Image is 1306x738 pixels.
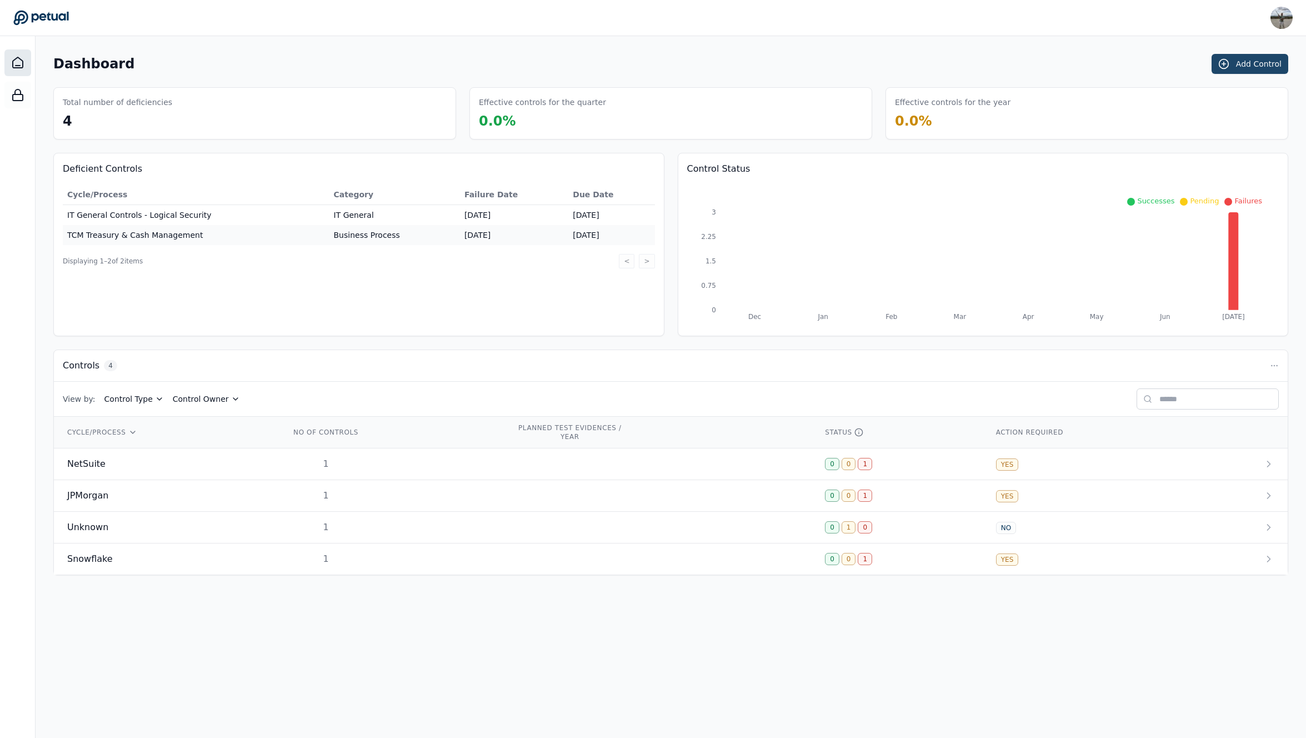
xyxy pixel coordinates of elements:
[885,313,897,321] tspan: Feb
[4,82,31,108] a: SOC
[895,97,1010,108] h3: Effective controls for the year
[67,489,108,502] span: JPMorgan
[67,552,113,566] span: Snowflake
[996,522,1016,534] div: NO
[291,552,362,566] div: 1
[842,553,856,565] div: 0
[687,162,1279,176] h3: Control Status
[291,428,362,437] div: NO OF CONTROLS
[842,458,856,470] div: 0
[460,205,568,226] td: [DATE]
[705,257,715,265] tspan: 1.5
[67,457,106,471] span: NetSuite
[329,184,460,205] th: Category
[4,49,31,76] a: Dashboard
[1159,313,1170,321] tspan: Jun
[63,205,329,226] td: IT General Controls - Logical Security
[63,359,99,372] h3: Controls
[568,225,654,245] td: [DATE]
[983,417,1200,448] th: ACTION REQUIRED
[825,458,839,470] div: 0
[479,97,606,108] h3: Effective controls for the quarter
[1212,54,1288,74] button: Add Control
[996,490,1019,502] div: YES
[291,489,362,502] div: 1
[329,225,460,245] td: Business Process
[63,162,655,176] h3: Deficient Controls
[67,428,264,437] div: CYCLE/PROCESS
[63,97,172,108] h3: Total number of deficiencies
[825,521,839,533] div: 0
[619,254,634,268] button: <
[291,521,362,534] div: 1
[712,208,716,216] tspan: 3
[701,233,716,241] tspan: 2.25
[63,184,329,205] th: Cycle/Process
[1022,313,1034,321] tspan: Apr
[63,257,143,266] span: Displaying 1– 2 of 2 items
[842,490,856,502] div: 0
[701,282,716,290] tspan: 0.75
[748,313,760,321] tspan: Dec
[825,428,969,437] div: STATUS
[329,205,460,226] td: IT General
[479,113,516,129] span: 0.0 %
[460,184,568,205] th: Failure Date
[53,55,134,73] h1: Dashboard
[842,521,856,533] div: 1
[639,254,654,268] button: >
[291,457,362,471] div: 1
[895,113,932,129] span: 0.0 %
[1090,313,1104,321] tspan: May
[460,225,568,245] td: [DATE]
[63,393,96,405] span: View by:
[858,458,872,470] div: 1
[568,184,654,205] th: Due Date
[1234,197,1262,205] span: Failures
[858,521,872,533] div: 0
[173,393,240,405] button: Control Owner
[1190,197,1219,205] span: Pending
[1137,197,1174,205] span: Successes
[67,521,108,534] span: Unknown
[1222,313,1245,321] tspan: [DATE]
[63,225,329,245] td: TCM Treasury & Cash Management
[996,553,1019,566] div: YES
[104,393,164,405] button: Control Type
[712,306,716,314] tspan: 0
[825,490,839,502] div: 0
[13,10,69,26] a: Go to Dashboard
[996,458,1019,471] div: YES
[63,113,72,129] span: 4
[517,423,623,441] div: PLANNED TEST EVIDENCES / YEAR
[858,553,872,565] div: 1
[104,360,117,371] span: 4
[568,205,654,226] td: [DATE]
[1270,7,1293,29] img: MB Enterprises NY Inc -
[953,313,966,321] tspan: Mar
[858,490,872,502] div: 1
[825,553,839,565] div: 0
[817,313,828,321] tspan: Jan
